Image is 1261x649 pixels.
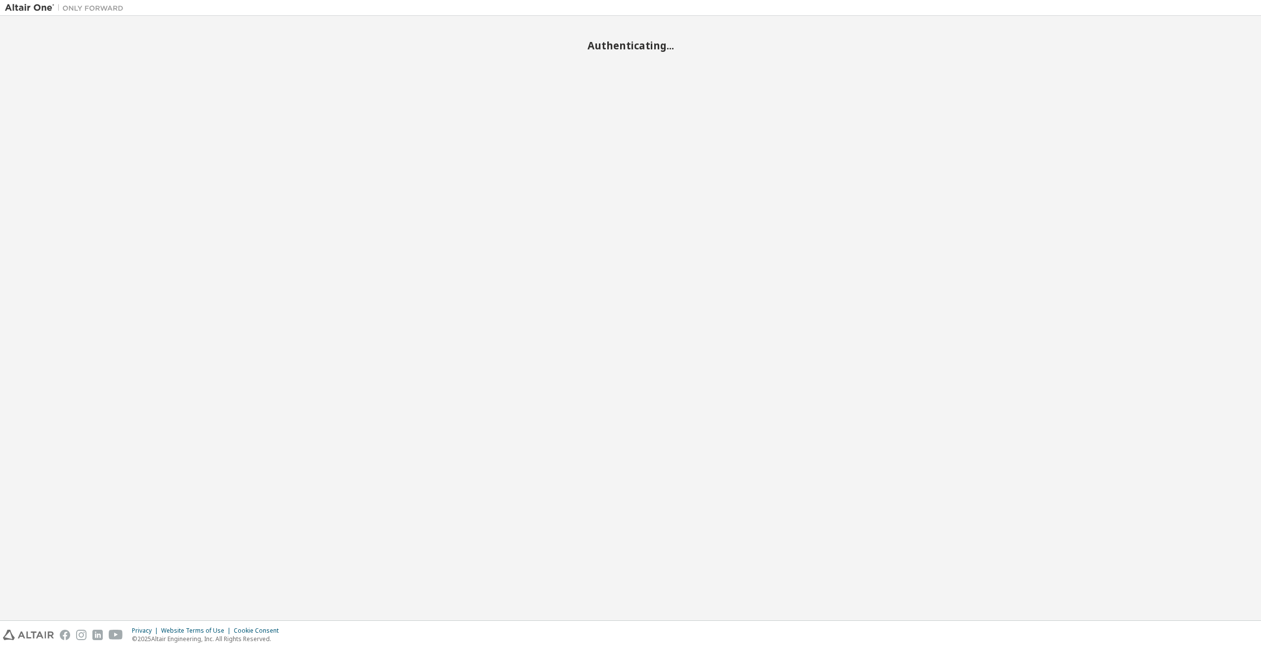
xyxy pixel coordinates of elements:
h2: Authenticating... [5,39,1256,52]
div: Website Terms of Use [161,627,234,635]
div: Cookie Consent [234,627,285,635]
img: linkedin.svg [92,630,103,640]
img: altair_logo.svg [3,630,54,640]
div: Privacy [132,627,161,635]
img: instagram.svg [76,630,86,640]
img: facebook.svg [60,630,70,640]
img: youtube.svg [109,630,123,640]
p: © 2025 Altair Engineering, Inc. All Rights Reserved. [132,635,285,643]
img: Altair One [5,3,128,13]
